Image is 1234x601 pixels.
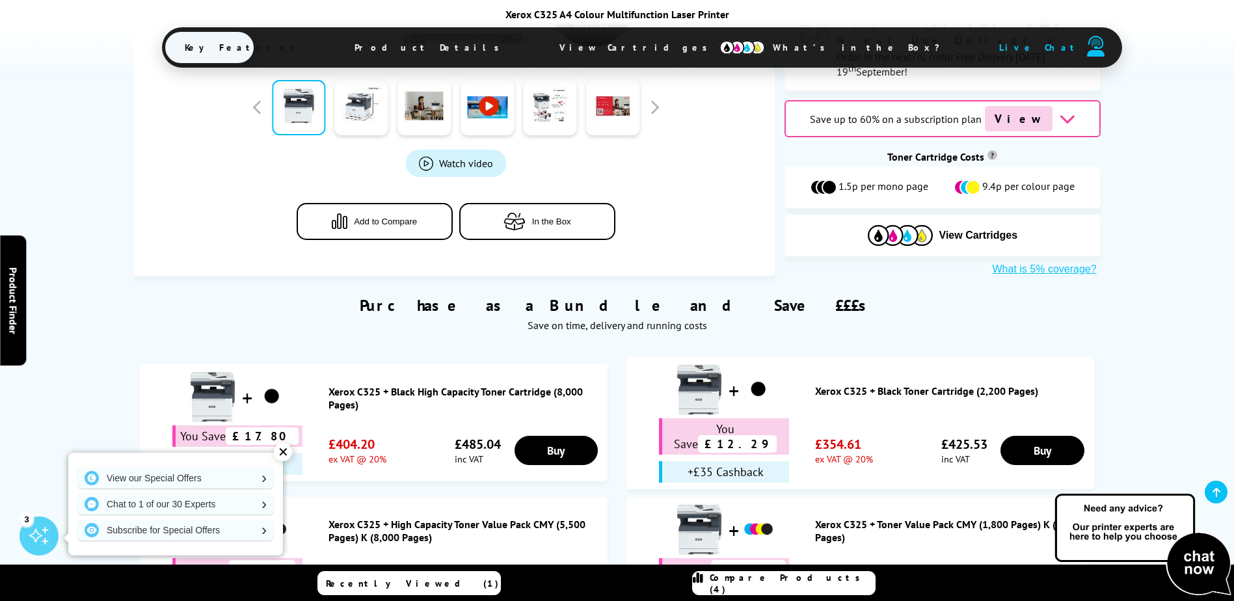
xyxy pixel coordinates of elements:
div: Purchase as a Bundle and Save £££s [133,276,1100,338]
div: You Save [659,558,789,580]
div: 3 [20,512,34,526]
a: Xerox C325 + High Capacity Toner Value Pack CMY (5,500 Pages) K (8,000 Pages) [329,518,601,544]
span: Product Finder [7,267,20,334]
a: Product_All_Videos [406,150,506,177]
img: Xerox C325 + Black Toner Cartridge (2,200 Pages) [742,373,775,406]
img: cmyk-icon.svg [719,40,765,55]
div: You Save [172,558,302,580]
div: +£35 Cashback [659,461,789,483]
div: Save on time, delivery and running costs [150,319,1084,332]
span: Add to Compare [354,217,417,226]
span: Product Details [335,32,526,63]
img: Xerox C325 + Black High Capacity Toner Cartridge (8,000 Pages) [187,371,239,423]
button: View Cartridges [794,224,1091,246]
img: user-headset-duotone.svg [1087,36,1105,57]
a: Xerox C325 + Black High Capacity Toner Cartridge (8,000 Pages) [329,385,601,411]
a: View our Special Offers [78,468,273,488]
a: Buy [1000,436,1084,465]
a: Chat to 1 of our 30 Experts [78,494,273,514]
img: Xerox C325 + Black High Capacity Toner Cartridge (8,000 Pages) [256,381,288,413]
button: In the Box [459,203,615,240]
span: £485.04 [455,436,501,453]
div: Xerox C325 A4 Colour Multifunction Laser Printer [162,8,1073,21]
span: ex VAT @ 20% [329,453,386,465]
span: Recently Viewed (1) [326,578,499,589]
a: Compare Products (4) [692,571,876,595]
span: What’s in the Box? [753,32,972,63]
div: ✕ [274,443,292,461]
span: inc VAT [941,453,987,465]
span: In the Box [532,217,571,226]
span: 9.4p per colour page [982,180,1075,195]
span: Watch video [439,157,493,170]
span: ex VAT @ 20% [815,453,873,465]
span: £61.63 [229,560,295,578]
span: £12.29 [698,435,777,453]
a: Recently Viewed (1) [317,571,501,595]
span: £425.53 [941,436,987,453]
div: Toner Cartridge Costs [785,150,1101,163]
span: 1.5p per mono page [838,180,928,195]
div: You Save [172,425,302,447]
span: View [985,106,1053,131]
sup: Cost per page [987,150,997,160]
button: What is 5% coverage? [989,263,1101,276]
span: £404.20 [329,436,386,453]
span: View Cartridges [540,31,739,64]
img: Xerox C325 + Black Toner Cartridge (2,200 Pages) [673,364,725,416]
img: Xerox C325 + Toner Value Pack CMY (1,800 Pages) K (2,200 Pages) [673,503,725,555]
a: Xerox C325 + Black Toner Cartridge (2,200 Pages) [815,384,1088,397]
a: Subscribe for Special Offers [78,520,273,541]
a: Xerox C325 + Toner Value Pack CMY (1,800 Pages) K (2,200 Pages) [815,518,1088,544]
span: Save up to 60% on a subscription plan [810,113,982,126]
a: Buy [515,436,598,465]
span: Key Features [165,32,321,63]
img: Open Live Chat window [1052,492,1234,598]
span: Compare Products (4) [710,572,875,595]
span: £32.88 [711,560,786,578]
button: Add to Compare [297,203,453,240]
span: View Cartridges [939,230,1018,241]
span: £354.61 [815,436,873,453]
span: Live Chat [999,42,1080,53]
span: inc VAT [455,453,501,465]
img: Xerox C325 + Toner Value Pack CMY (1,800 Pages) K (2,200 Pages) [742,513,775,546]
div: You Save [659,418,789,455]
img: Cartridges [868,225,933,245]
span: £17.80 [226,427,299,445]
